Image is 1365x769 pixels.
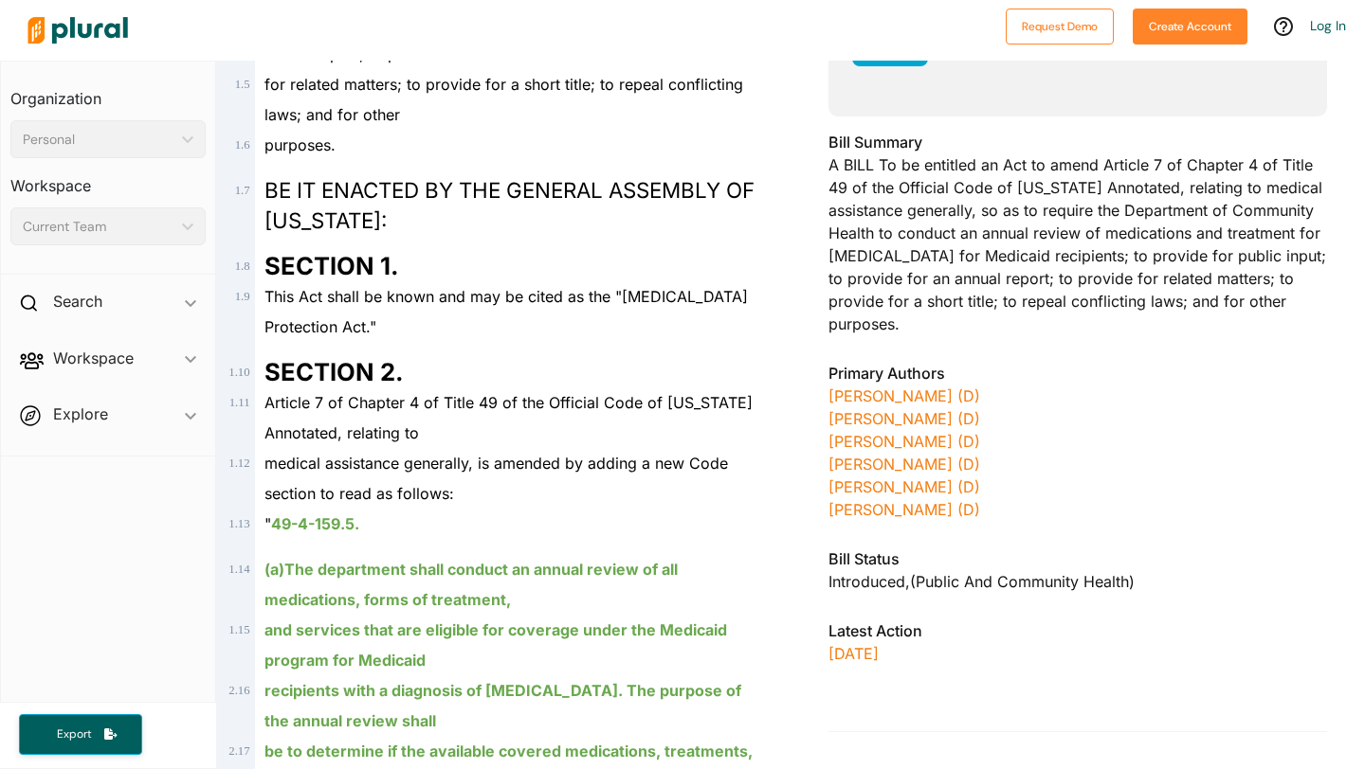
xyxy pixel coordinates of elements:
[828,455,980,474] a: [PERSON_NAME] (D)
[228,684,249,697] span: 2 . 16
[828,570,1327,593] div: Introduced , ( )
[828,547,1327,570] h3: Bill Status
[1006,15,1114,35] a: Request Demo
[10,158,206,200] h3: Workspace
[235,259,250,273] span: 1 . 8
[53,291,102,312] h2: Search
[828,619,1327,642] h3: Latest Action
[828,131,1327,347] div: A BILL To be entitled an Act to amend Article 7 of Chapter 4 of Title 49 of the Official Code of ...
[828,642,1327,665] p: [DATE]
[264,357,404,386] strong: SECTION 2.
[1310,17,1346,34] a: Log In
[264,251,399,280] strong: SECTION 1.
[828,386,980,405] a: [PERSON_NAME] (D)
[916,572,1129,591] span: Public and Community Health
[1133,15,1247,35] a: Create Account
[264,560,678,609] ins: The department shall conduct an annual review of all medications, forms of treatment,
[10,71,206,113] h3: Organization
[264,177,755,233] span: BE IT ENACTED BY THE GENERAL ASSEMBLY OF [US_STATE]:
[235,78,250,91] span: 1 . 5
[228,623,249,636] span: 1 . 15
[19,714,142,755] button: Export
[828,409,980,428] a: [PERSON_NAME] (D)
[23,130,174,150] div: Personal
[235,184,250,197] span: 1 . 7
[228,366,249,379] span: 1 . 10
[828,500,980,519] a: [PERSON_NAME] (D)
[828,131,1327,153] h3: Bill Summary
[1006,9,1114,45] button: Request Demo
[264,393,753,442] span: Article 7 of Chapter 4 of Title 49 of the Official Code of [US_STATE] Annotated, relating to
[228,563,249,576] span: 1 . 14
[264,135,336,154] span: purposes.
[235,138,250,152] span: 1 . 6
[23,217,174,237] div: Current Team
[828,477,980,496] a: [PERSON_NAME] (D)
[264,287,748,336] span: This Act shall be known and may be cited as the "[MEDICAL_DATA] Protection Act."
[264,560,284,579] strong: (a)
[229,396,250,409] span: 1 . 11
[228,456,249,470] span: 1 . 12
[264,620,727,670] ins: and services that are eligible for coverage under the Medicaid program for Medicaid
[235,290,250,303] span: 1 . 9
[44,726,104,742] span: Export
[271,514,359,533] ins: 49-4-159.5.
[228,517,249,530] span: 1 . 13
[264,75,743,124] span: for related matters; to provide for a short title; to repeal conflicting laws; and for other
[1133,9,1247,45] button: Create Account
[264,514,359,533] span: "
[228,744,249,758] span: 2 . 17
[264,454,728,503] span: medical assistance generally, is amended by adding a new Code section to read as follows:
[264,681,741,730] ins: recipients with a diagnosis of [MEDICAL_DATA]. The purpose of the annual review shall
[828,362,1327,384] h3: Primary Authors
[828,432,980,451] a: [PERSON_NAME] (D)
